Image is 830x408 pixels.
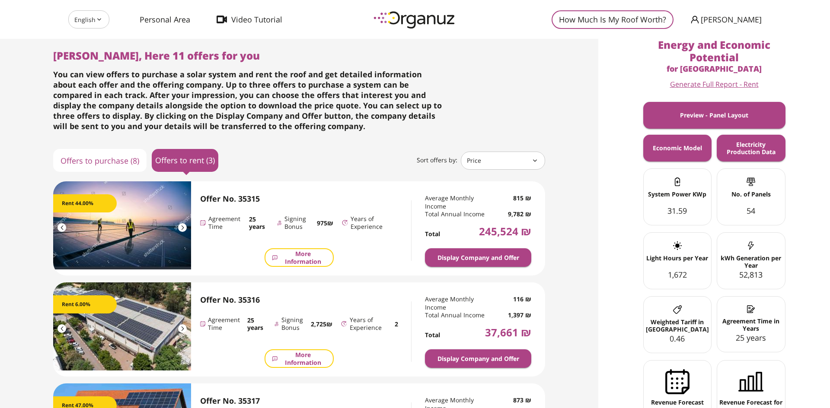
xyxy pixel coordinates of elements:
[280,250,326,265] span: More Information
[437,254,519,261] span: Display Company and Offer
[231,15,282,24] span: Video Tutorial
[53,181,191,269] img: image
[140,15,190,24] span: Personal Area
[739,269,763,280] span: 52,813
[62,300,90,308] span: Rent 6.00%
[284,215,314,231] span: Signing Bonus
[513,194,531,210] span: 815 ₪
[425,248,531,267] button: Display Company and Offer
[200,295,260,305] span: Offer No. 35316
[425,295,494,311] span: Average Monthly Income
[670,333,685,344] span: 0.46
[247,316,266,332] span: 25 years
[281,316,308,332] span: Signing Bonus
[350,316,392,332] span: Years of Experience
[719,254,783,268] span: kWh Generation per Year
[204,15,295,24] button: Video Tutorial
[719,317,783,331] span: Agreement Time in Years
[265,349,334,368] button: More Information
[53,48,260,63] span: [PERSON_NAME], Here 11 offers for you
[736,332,766,343] span: 25 years
[508,311,531,319] span: 1,397 ₪
[461,149,545,173] div: Price
[200,396,260,406] span: Offer No. 35317
[53,149,147,172] button: Offers to purchase (8)
[724,141,779,156] span: Electricity Production Data
[668,269,687,280] span: 1,672
[731,190,771,204] span: No. of Panels
[208,215,246,231] span: Agreement Time
[658,38,770,64] span: Energy and Economic Potential
[667,63,762,74] span: for [GEOGRAPHIC_DATA]
[425,194,494,210] span: Average Monthly Income
[552,10,674,29] button: How Much Is My Roof Worth?
[425,349,531,368] button: Display Company and Offer
[425,230,440,237] span: Total
[691,14,762,25] button: [PERSON_NAME]
[645,318,710,332] span: Weighted Tariff in [GEOGRAPHIC_DATA]
[53,282,191,370] img: image
[265,248,334,267] button: More Information
[646,254,708,268] span: Light Hours per Year
[249,215,268,231] span: 25 years
[425,331,440,338] span: Total
[200,194,260,204] span: Offer No. 35315
[717,135,785,161] button: Electricity Production Data
[395,320,398,328] span: 2
[643,135,712,161] button: Economic Model
[513,295,531,311] span: 116 ₪
[280,351,326,366] span: More Information
[367,8,463,32] img: logo
[437,355,519,362] span: Display Company and Offer
[62,199,93,207] span: Rent 44.00%
[485,326,531,338] span: 37,661 ₪
[680,111,748,119] span: Preview - Panel Layout
[311,320,332,328] span: 2,725₪
[152,149,218,172] button: Offers to rent (3)
[127,15,203,24] button: Personal Area
[479,225,531,237] span: 245,524 ₪
[667,206,687,216] span: 31.59
[670,80,759,89] button: Generate Full Report - Rent
[643,102,785,129] button: Preview - Panel Layout
[417,156,457,164] span: Sort offers by:
[653,144,702,152] span: Economic Model
[508,210,531,218] span: 9,782 ₪
[53,69,442,131] span: You can view offers to purchase a solar system and rent the roof and get detailed information abo...
[747,206,755,216] span: 54
[317,219,333,227] span: 975₪
[701,15,762,24] span: [PERSON_NAME]
[425,210,494,218] span: Total Annual Income
[68,7,109,32] div: English
[208,316,244,332] span: Agreement Time
[425,311,494,319] span: Total Annual Income
[351,215,396,231] span: Years of Experience
[648,190,706,204] span: System Power KWp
